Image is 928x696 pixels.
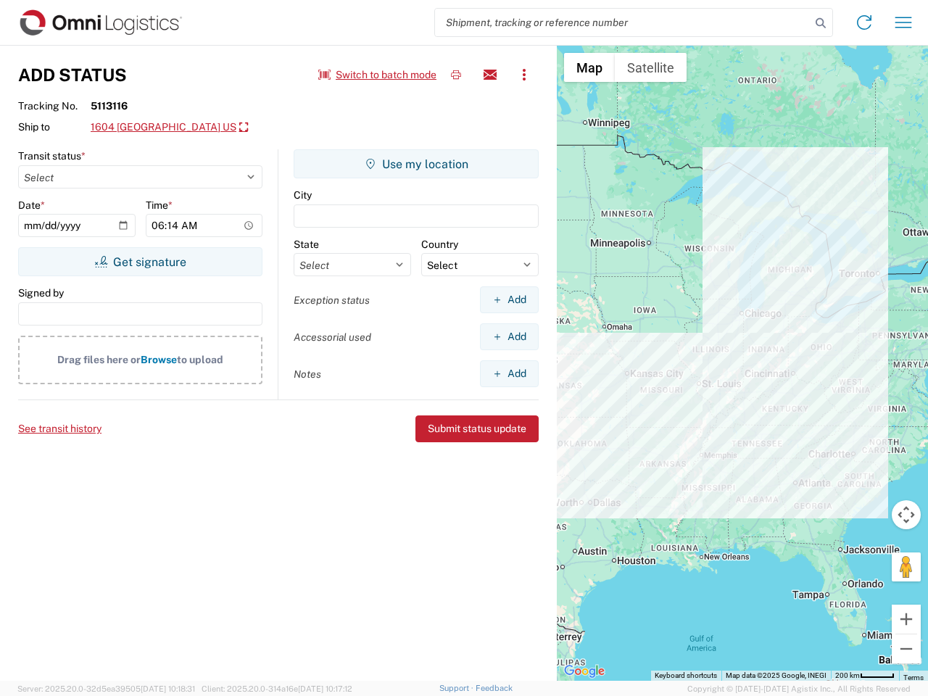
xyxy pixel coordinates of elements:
img: Google [560,662,608,681]
label: Transit status [18,149,86,162]
label: State [294,238,319,251]
input: Shipment, tracking or reference number [435,9,811,36]
label: Exception status [294,294,370,307]
button: Add [480,286,539,313]
label: City [294,188,312,202]
button: Map Scale: 200 km per 44 pixels [831,671,899,681]
h3: Add Status [18,65,127,86]
span: Client: 2025.20.0-314a16e [202,684,352,693]
button: Zoom in [892,605,921,634]
label: Accessorial used [294,331,371,344]
button: Get signature [18,247,262,276]
span: Server: 2025.20.0-32d5ea39505 [17,684,195,693]
button: Switch to batch mode [318,63,436,87]
button: Show street map [564,53,615,82]
strong: 5113116 [91,99,128,112]
button: Keyboard shortcuts [655,671,717,681]
span: Tracking No. [18,99,91,112]
button: Show satellite imagery [615,53,687,82]
span: to upload [177,354,223,365]
label: Signed by [18,286,64,299]
span: Drag files here or [57,354,141,365]
span: [DATE] 10:18:31 [141,684,195,693]
span: Ship to [18,120,91,133]
button: See transit history [18,417,101,441]
label: Country [421,238,458,251]
a: Open this area in Google Maps (opens a new window) [560,662,608,681]
a: Terms [903,674,924,681]
a: 1604 [GEOGRAPHIC_DATA] US [91,115,248,140]
a: Support [439,684,476,692]
label: Notes [294,368,321,381]
label: Time [146,199,173,212]
button: Zoom out [892,634,921,663]
button: Submit status update [415,415,539,442]
button: Add [480,323,539,350]
button: Map camera controls [892,500,921,529]
span: Map data ©2025 Google, INEGI [726,671,826,679]
span: 200 km [835,671,860,679]
button: Use my location [294,149,539,178]
button: Add [480,360,539,387]
span: Browse [141,354,177,365]
span: [DATE] 10:17:12 [298,684,352,693]
a: Feedback [476,684,513,692]
button: Drag Pegman onto the map to open Street View [892,552,921,581]
label: Date [18,199,45,212]
span: Copyright © [DATE]-[DATE] Agistix Inc., All Rights Reserved [687,682,911,695]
